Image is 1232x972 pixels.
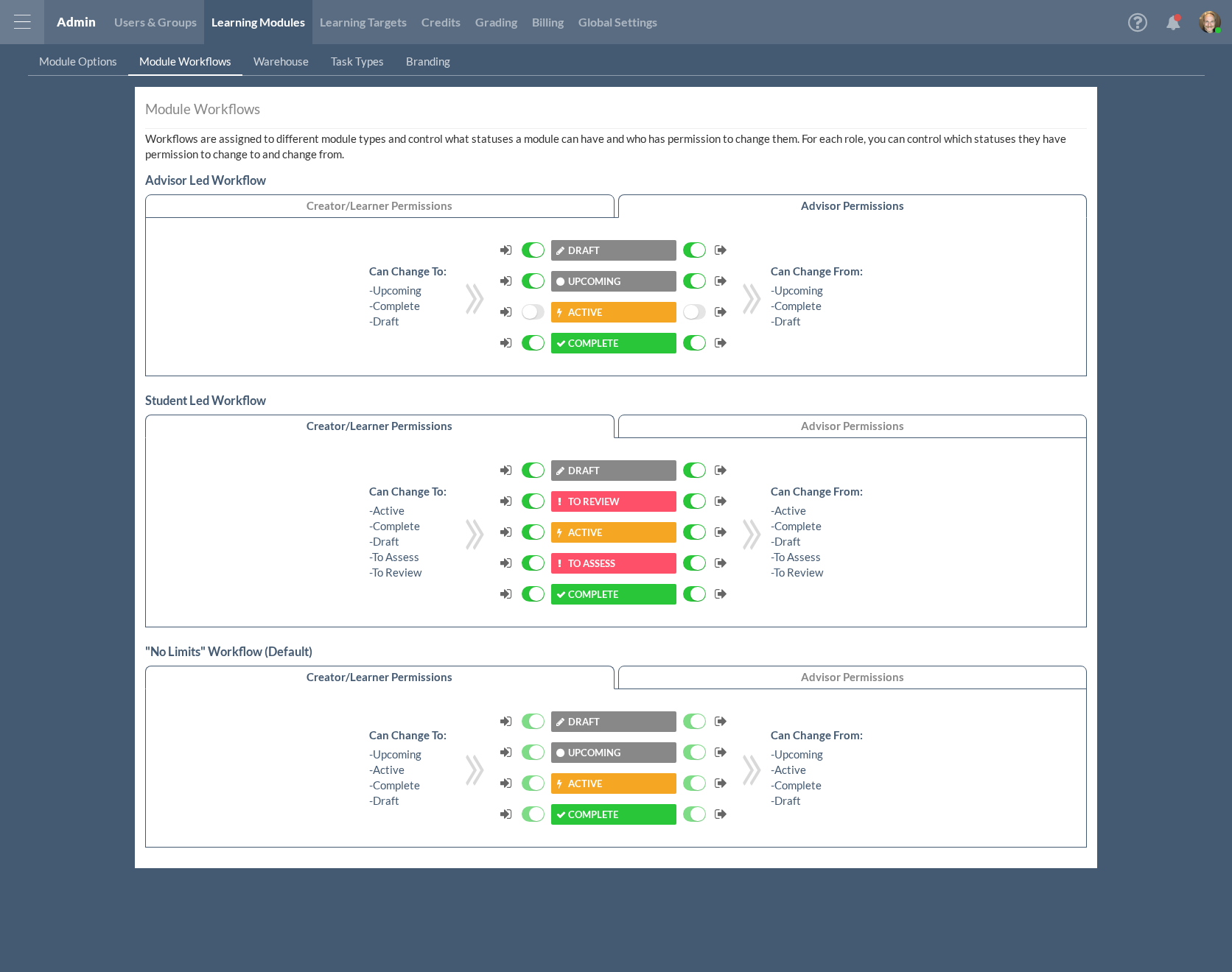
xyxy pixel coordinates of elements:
[568,716,600,728] span: Draft
[145,415,614,438] li: Creator/Learner Permissions
[771,283,863,298] div: - Upcoming
[369,518,461,534] div: - Complete
[771,534,863,549] div: - Draft
[551,460,676,481] button: Draft
[771,747,863,762] div: - Upcoming
[28,48,128,76] a: Module Options
[568,275,620,287] span: Upcoming
[369,549,461,565] div: - To Assess
[568,588,618,600] span: Complete
[771,298,863,314] div: - Complete
[145,131,1087,162] p: Workflows are assigned to different module types and control what statuses a module can have and ...
[145,393,1087,409] div: Student Led Workflow
[369,484,461,499] div: Can Change To :
[690,336,705,350] span: ON
[551,711,676,732] button: Draft
[369,283,461,298] div: - Upcoming
[568,465,600,476] span: Draft
[618,415,1087,438] li: Advisor Permissions
[145,100,260,117] span: Module Workflows
[320,48,395,76] a: Task Types
[690,494,705,508] span: ON
[551,333,676,353] button: Complete
[145,666,614,689] li: Creator/Learner Permissions
[369,503,461,518] div: - Active
[690,587,705,601] span: ON
[529,745,544,759] span: ON
[128,48,242,76] a: Module Workflows
[529,243,544,257] span: ON
[568,526,602,538] span: Active
[253,54,309,68] span: Warehouse
[529,587,544,601] span: ON
[369,762,461,778] div: - Active
[551,302,676,323] button: Active
[771,314,863,329] div: - Draft
[690,243,705,257] span: ON
[551,491,676,512] button: To Review
[551,584,676,605] button: Complete
[551,240,676,261] button: Draft
[568,496,620,507] span: To Review
[529,336,544,350] span: ON
[242,48,320,76] a: Warehouse
[529,807,544,821] span: ON
[529,714,544,728] span: ON
[690,714,705,728] span: ON
[369,264,461,279] div: Can Change To :
[771,549,863,565] div: - To Assess
[369,314,461,329] div: - Draft
[369,298,461,314] div: - Complete
[618,194,1087,218] li: Advisor Permissions
[771,793,863,809] div: - Draft
[771,264,863,279] div: Can Change From :
[568,306,602,318] span: Active
[690,807,705,821] span: ON
[395,48,461,76] a: Branding
[771,565,863,580] div: - To Review
[771,762,863,778] div: - Active
[406,54,450,68] span: Branding
[551,271,676,292] button: Upcoming
[57,14,96,29] a: Admin
[551,804,676,825] button: Complete
[690,274,705,288] span: ON
[690,525,705,539] span: ON
[522,305,537,319] span: OFF
[145,644,1087,660] div: "No Limits" Workflow (Default)
[529,525,544,539] span: ON
[684,305,699,319] span: OFF
[551,773,676,794] button: Active
[145,173,1087,189] div: Advisor Led Workflow
[771,778,863,793] div: - Complete
[529,494,544,508] span: ON
[369,534,461,549] div: - Draft
[690,556,705,570] span: ON
[369,778,461,793] div: - Complete
[369,793,461,809] div: - Draft
[551,742,676,763] button: Upcoming
[690,745,705,759] span: ON
[369,747,461,762] div: - Upcoming
[1199,11,1221,33] img: image
[771,484,863,499] div: Can Change From :
[771,728,863,743] div: Can Change From :
[529,776,544,790] span: ON
[771,503,863,518] div: - Active
[771,518,863,534] div: - Complete
[39,54,117,68] span: Module Options
[568,244,600,256] span: Draft
[529,274,544,288] span: ON
[568,778,602,789] span: Active
[568,809,618,820] span: Complete
[331,54,384,68] span: Task Types
[369,728,461,743] div: Can Change To :
[568,747,620,758] span: Upcoming
[568,337,618,349] span: Complete
[690,463,705,477] span: ON
[529,556,544,570] span: ON
[618,666,1087,689] li: Advisor Permissions
[568,557,615,569] span: To Assess
[139,54,231,68] span: Module Workflows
